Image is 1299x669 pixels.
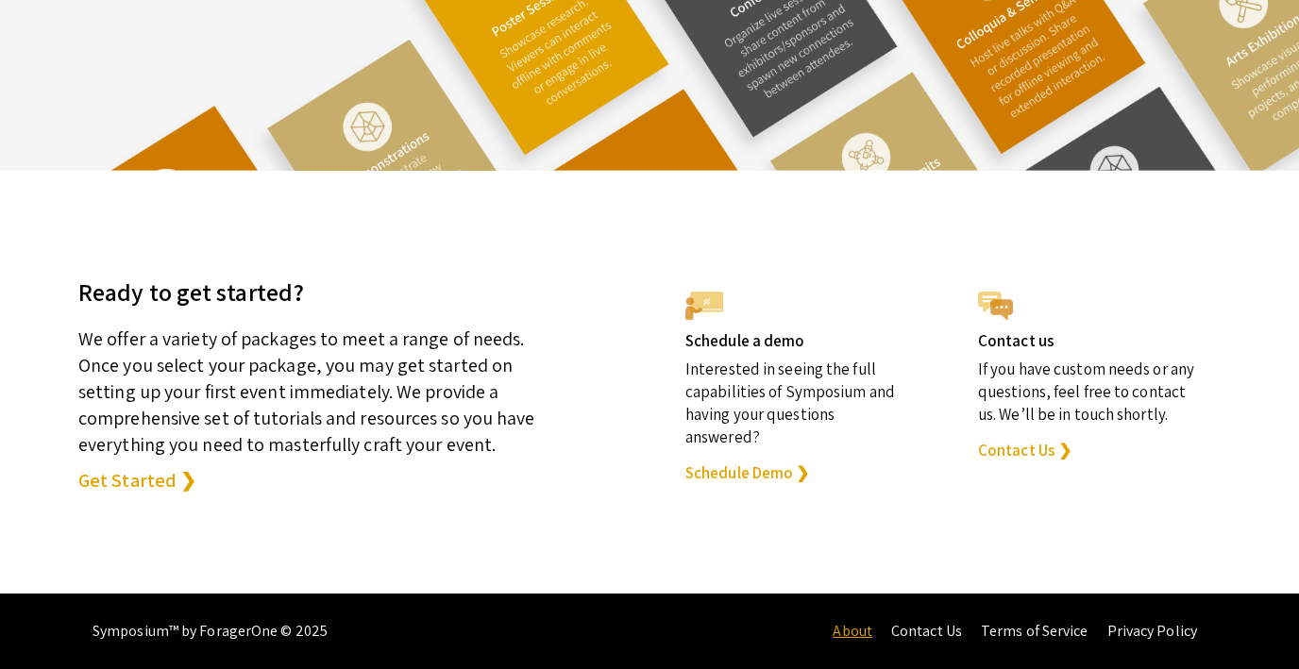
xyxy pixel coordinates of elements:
h4: Schedule a demo [685,331,914,350]
p: We offer a variety of packages to meet a range of needs. Once you select your package, you may ge... [78,309,550,458]
a: Privacy Policy [1107,621,1197,641]
a: Contact Us [891,621,962,641]
a: Schedule Demo ❯ [685,461,810,484]
div: Symposium™ by ForagerOne © 2025 [93,594,328,669]
iframe: Chat [14,584,80,655]
a: About [833,621,872,641]
img: img [685,292,723,320]
a: Contact Us ❯ [978,439,1071,461]
h3: Ready to get started? [78,265,550,309]
h4: Contact us [978,331,1206,350]
a: Terms of Service [981,621,1088,641]
p: Interested in seeing the full capabilities of Symposium and having your questions answered? [685,350,914,448]
a: Get Started ❯ [78,467,196,493]
img: img [978,292,1013,320]
p: If you have custom needs or any questions, feel free to contact us. We’ll be in touch shortly. [978,350,1206,426]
